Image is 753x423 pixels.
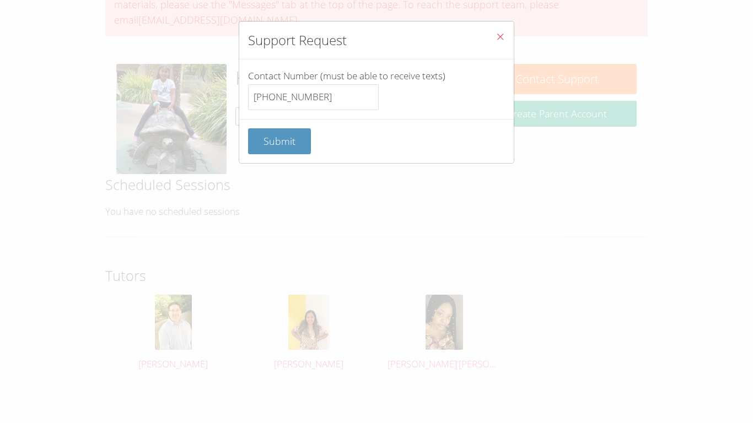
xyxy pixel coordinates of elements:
h2: Support Request [248,30,347,50]
button: Close [487,21,514,55]
label: Contact Number (must be able to receive texts) [248,69,505,110]
button: Submit [248,128,311,154]
span: Submit [263,134,295,148]
input: Contact Number (must be able to receive texts) [248,84,379,111]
